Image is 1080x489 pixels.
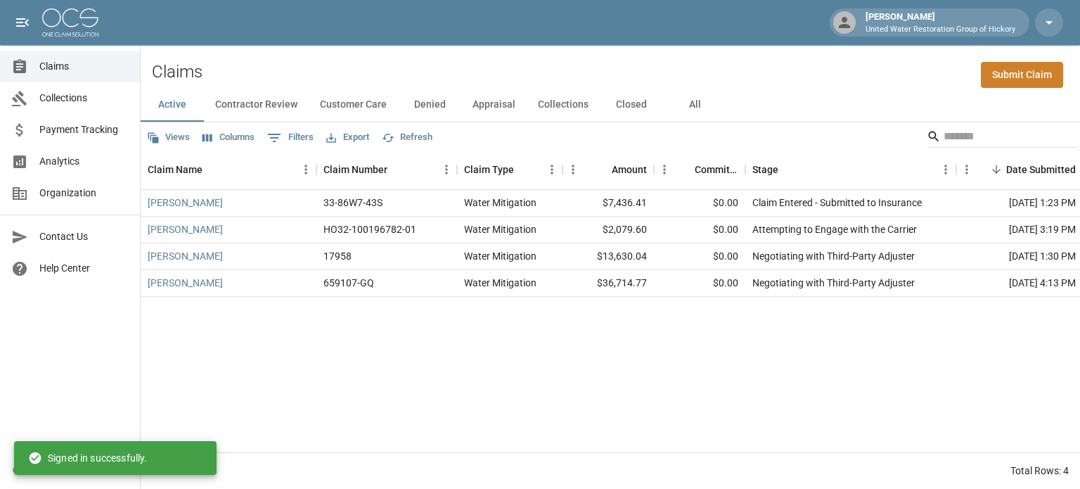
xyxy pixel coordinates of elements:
[378,127,436,148] button: Refresh
[39,186,129,201] span: Organization
[541,159,562,180] button: Menu
[752,150,778,189] div: Stage
[562,150,654,189] div: Amount
[1006,150,1076,189] div: Date Submitted
[654,190,745,217] div: $0.00
[956,159,977,180] button: Menu
[654,217,745,243] div: $0.00
[39,261,129,276] span: Help Center
[39,154,129,169] span: Analytics
[562,190,654,217] div: $7,436.41
[39,59,129,74] span: Claims
[514,160,534,179] button: Sort
[464,150,514,189] div: Claim Type
[295,159,316,180] button: Menu
[436,159,457,180] button: Menu
[752,196,922,210] div: Claim Entered - Submitted to Insurance
[39,91,129,106] span: Collections
[778,160,798,179] button: Sort
[204,88,309,122] button: Contractor Review
[695,150,738,189] div: Committed Amount
[141,88,1080,122] div: dynamic tabs
[745,150,956,189] div: Stage
[600,88,663,122] button: Closed
[464,196,536,210] div: Water Mitigation
[323,249,352,263] div: 17958
[986,160,1006,179] button: Sort
[752,222,917,236] div: Attempting to Engage with the Carrier
[752,249,915,263] div: Negotiating with Third-Party Adjuster
[39,122,129,137] span: Payment Tracking
[323,127,373,148] button: Export
[562,270,654,297] div: $36,714.77
[316,150,457,189] div: Claim Number
[8,8,37,37] button: open drawer
[264,127,317,149] button: Show filters
[143,127,193,148] button: Views
[309,88,398,122] button: Customer Care
[148,150,202,189] div: Claim Name
[866,24,1015,36] p: United Water Restoration Group of Hickory
[39,229,129,244] span: Contact Us
[152,62,202,82] h2: Claims
[464,249,536,263] div: Water Mitigation
[13,463,127,477] div: © 2025 One Claim Solution
[675,160,695,179] button: Sort
[935,159,956,180] button: Menu
[663,88,726,122] button: All
[199,127,258,148] button: Select columns
[612,150,647,189] div: Amount
[752,276,915,290] div: Negotiating with Third-Party Adjuster
[398,88,461,122] button: Denied
[592,160,612,179] button: Sort
[527,88,600,122] button: Collections
[148,249,223,263] a: [PERSON_NAME]
[981,62,1063,88] a: Submit Claim
[202,160,222,179] button: Sort
[42,8,98,37] img: ocs-logo-white-transparent.png
[654,270,745,297] div: $0.00
[148,196,223,210] a: [PERSON_NAME]
[141,150,316,189] div: Claim Name
[1010,464,1069,478] div: Total Rows: 4
[562,217,654,243] div: $2,079.60
[562,159,584,180] button: Menu
[387,160,407,179] button: Sort
[464,222,536,236] div: Water Mitigation
[148,276,223,290] a: [PERSON_NAME]
[323,150,387,189] div: Claim Number
[654,159,675,180] button: Menu
[464,276,536,290] div: Water Mitigation
[654,150,745,189] div: Committed Amount
[323,276,374,290] div: 659107-GQ
[860,10,1021,35] div: [PERSON_NAME]
[323,222,416,236] div: HO32-100196782-01
[148,222,223,236] a: [PERSON_NAME]
[457,150,562,189] div: Claim Type
[28,445,147,471] div: Signed in successfully.
[141,88,204,122] button: Active
[461,88,527,122] button: Appraisal
[654,243,745,270] div: $0.00
[562,243,654,270] div: $13,630.04
[927,125,1077,151] div: Search
[323,196,382,210] div: 33-86W7-43S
